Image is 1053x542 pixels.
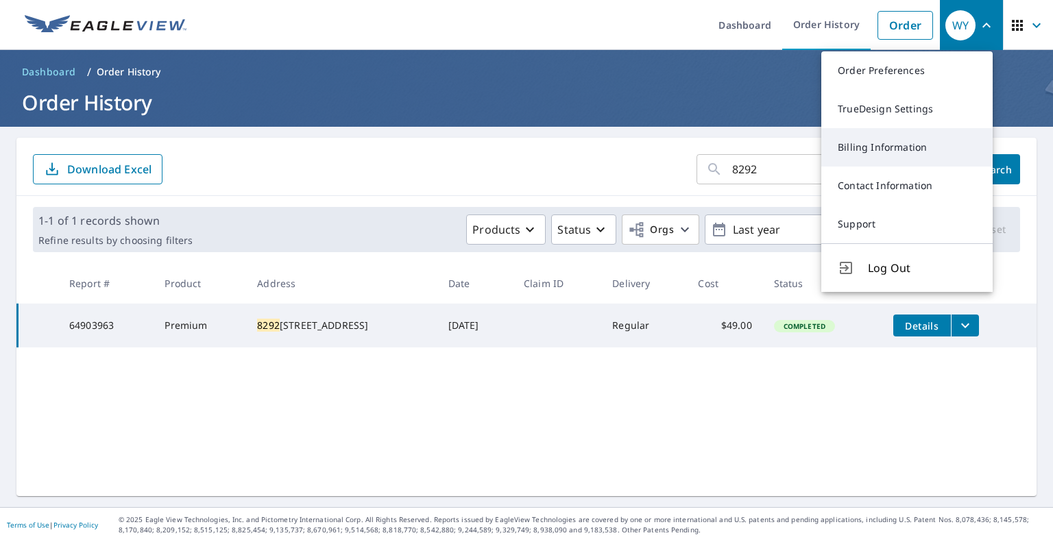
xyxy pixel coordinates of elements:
[22,65,76,79] span: Dashboard
[437,304,513,347] td: [DATE]
[763,263,882,304] th: Status
[67,162,152,177] p: Download Excel
[821,90,993,128] a: TrueDesign Settings
[87,64,91,80] li: /
[601,304,687,347] td: Regular
[982,163,1009,176] span: Search
[7,521,98,529] p: |
[551,214,616,245] button: Status
[622,214,699,245] button: Orgs
[821,205,993,243] a: Support
[821,51,993,90] a: Order Preferences
[33,154,162,184] button: Download Excel
[16,61,1037,83] nav: breadcrumb
[38,212,193,229] p: 1-1 of 1 records shown
[557,221,591,238] p: Status
[821,128,993,167] a: Billing Information
[97,65,161,79] p: Order History
[628,221,674,238] span: Orgs
[775,321,834,331] span: Completed
[951,315,979,336] button: filesDropdownBtn-64903963
[7,520,49,530] a: Terms of Use
[58,263,154,304] th: Report #
[727,218,888,242] p: Last year
[868,260,976,276] span: Log Out
[154,263,246,304] th: Product
[901,319,943,332] span: Details
[945,10,976,40] div: WY
[16,88,1037,116] h1: Order History
[687,304,762,347] td: $49.00
[437,263,513,304] th: Date
[601,263,687,304] th: Delivery
[257,319,426,332] div: [STREET_ADDRESS]
[16,61,82,83] a: Dashboard
[513,263,601,304] th: Claim ID
[154,304,246,347] td: Premium
[732,150,934,188] input: Address, Report #, Claim ID, etc.
[119,515,1046,535] p: © 2025 Eagle View Technologies, Inc. and Pictometry International Corp. All Rights Reserved. Repo...
[25,15,186,36] img: EV Logo
[705,214,910,245] button: Last year
[257,319,280,332] mark: 8292
[821,167,993,205] a: Contact Information
[53,520,98,530] a: Privacy Policy
[246,263,437,304] th: Address
[466,214,546,245] button: Products
[58,304,154,347] td: 64903963
[877,11,933,40] a: Order
[687,263,762,304] th: Cost
[971,154,1020,184] button: Search
[472,221,520,238] p: Products
[893,315,951,336] button: detailsBtn-64903963
[38,234,193,247] p: Refine results by choosing filters
[821,243,993,292] button: Log Out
